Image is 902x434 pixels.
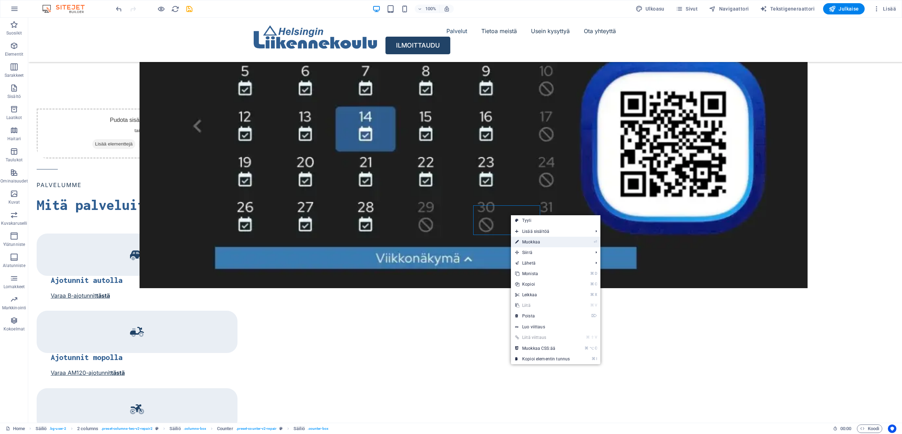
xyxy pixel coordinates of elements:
[1,221,27,226] p: Kuvakaruselli
[511,226,590,237] span: Lisää sisältöä
[0,178,27,184] p: Ominaisuudet
[511,290,574,300] a: ⌘XLeikkaa
[585,346,588,351] i: ⌘
[511,343,574,354] a: ⌘⌥CMuokkaa CSS:ää
[236,424,277,433] span: . preset-counter-v2-repair
[757,3,817,14] button: Tekstigeneraattori
[8,199,20,205] p: Kuvat
[633,3,667,14] div: Ulkoasu (Ctrl+Alt+Y)
[845,426,846,431] span: :
[2,305,26,311] p: Markkinointi
[308,424,328,433] span: . counter-box
[115,5,123,13] i: Kumoa: Muuta tekstiä (Ctrl+Z)
[709,5,749,12] span: Navigaattori
[6,157,23,163] p: Taulukot
[589,346,594,351] i: ⌥
[586,335,590,340] i: ⌘
[860,424,879,433] span: Koodi
[594,240,597,244] i: ⏎
[673,3,700,14] button: Sivut
[7,136,21,142] p: Haitari
[5,73,24,78] p: Sarakkeet
[169,424,181,433] span: Napsauta valitaksesi. Kaksoisnapsauta muokataksesi
[444,6,450,12] i: Koon muuttuessa säädä zoomaustaso automaattisesti sopimaan valittuun laitteeseen.
[590,292,594,297] i: ⌘
[590,303,594,308] i: ⌘
[511,322,600,332] a: Luo viittaus
[857,424,882,433] button: Koodi
[595,303,597,308] i: V
[511,332,574,343] a: ⌘⇧VLiitä viittaus
[6,115,22,120] p: Laatikot
[595,292,597,297] i: X
[511,215,600,226] a: Tyyli
[36,424,328,433] nav: breadcrumb
[425,5,437,13] h6: 100%
[511,354,574,364] a: ⌘IKopioi elementin tunnus
[217,424,233,433] span: Napsauta valitaksesi. Kaksoisnapsauta muokataksesi
[171,5,179,13] button: reload
[636,5,665,12] span: Ulkoasu
[36,424,47,433] span: Napsauta valitaksesi. Kaksoisnapsauta muokataksesi
[511,247,590,258] span: Siirrä
[157,5,165,13] button: Napsauta tästä poistuaksesi esikatselutilasta ja jatkaaksesi muokkaamista
[511,311,574,321] a: ⌦Poista
[595,271,597,276] i: D
[592,356,595,361] i: ⌘
[101,424,153,433] span: . preset-columns-two-v2-repair2
[511,268,574,279] a: ⌘DMonista
[633,3,667,14] button: Ulkoasu
[829,5,859,12] span: Julkaise
[595,346,597,351] i: C
[155,427,159,430] i: Tämä elementti on mukautettava esiasetus
[870,3,899,14] button: Lisää
[595,335,597,340] i: V
[596,356,597,361] i: I
[415,5,440,13] button: 100%
[49,424,66,433] span: . bg-user-2
[4,326,25,332] p: Kokoelmat
[595,282,597,286] i: C
[591,335,594,340] i: ⇧
[4,284,25,290] p: Lomakkeet
[3,242,25,247] p: Ylätunniste
[511,258,590,268] a: Lähetä
[511,237,574,247] a: ⏎Muokkaa
[3,263,25,268] p: Alatunniste
[6,30,22,36] p: Suosikit
[41,5,93,13] img: Editor Logo
[279,427,283,430] i: Tämä elementti on mukautettava esiasetus
[511,279,574,290] a: ⌘CKopioi
[77,424,98,433] span: Napsauta valitaksesi. Kaksoisnapsauta muokataksesi
[511,300,574,311] a: ⌘VLiitä
[676,5,698,12] span: Sivut
[706,3,752,14] button: Navigaattori
[760,5,815,12] span: Tekstigeneraattori
[873,5,896,12] span: Lisää
[184,424,206,433] span: . columns-box
[185,5,193,13] i: Tallenna (Ctrl+S)
[6,424,25,433] a: Napsauta peruuttaaksesi valinnan. Kaksoisnapsauta avataksesi Sivut
[833,424,852,433] h6: Istunnon aika
[590,282,594,286] i: ⌘
[5,51,23,57] p: Elementit
[7,94,21,99] p: Sisältö
[840,424,851,433] span: 00 00
[888,424,896,433] button: Usercentrics
[115,5,123,13] button: undo
[171,5,179,13] i: Lataa sivu uudelleen
[294,424,305,433] span: Napsauta valitaksesi. Kaksoisnapsauta muokataksesi
[185,5,193,13] button: save
[590,271,594,276] i: ⌘
[591,314,597,318] i: ⌦
[823,3,865,14] button: Julkaise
